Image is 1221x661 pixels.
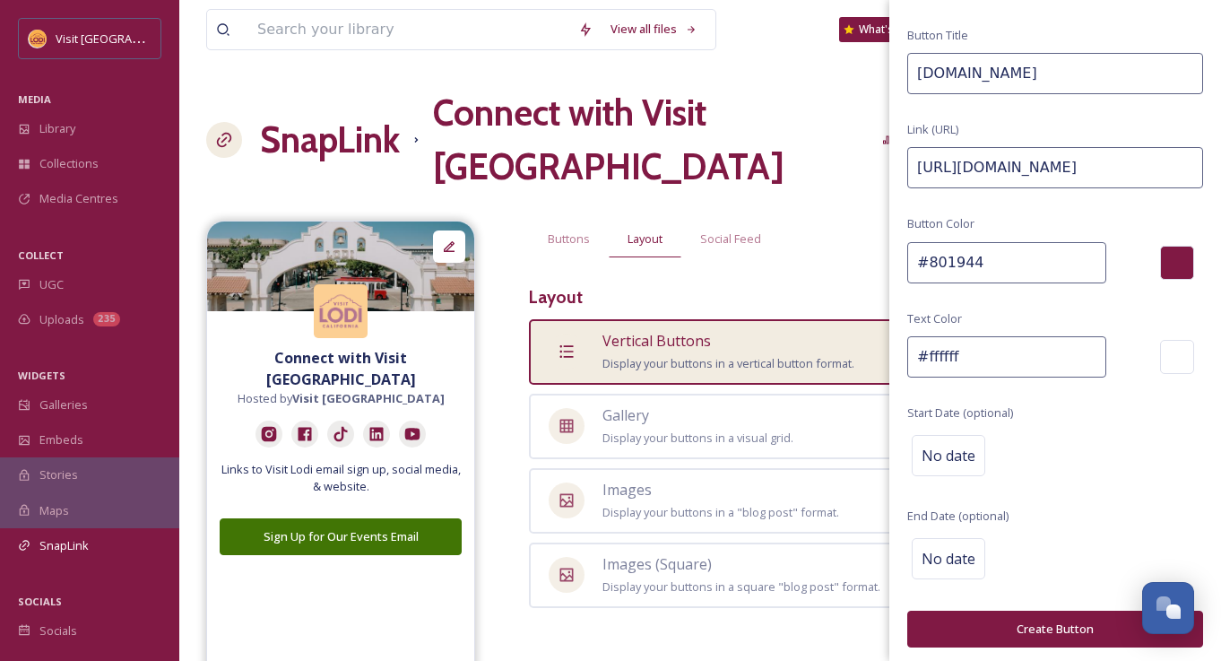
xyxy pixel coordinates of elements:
span: Images [602,480,652,500]
span: Stories [39,466,78,483]
span: SnapLink [39,537,89,554]
span: Button Title [907,27,968,44]
span: Display your buttons in a vertical button format. [602,355,854,371]
span: Galleries [39,396,88,413]
span: Buttons [548,230,590,248]
span: UGC [39,276,64,293]
span: Images (Square) [602,554,712,574]
button: Sign Up for Our Events Email [220,518,462,555]
span: Uploads [39,311,84,328]
span: Maps [39,502,69,519]
span: Media Centres [39,190,118,207]
span: COLLECT [18,248,64,262]
span: WIDGETS [18,369,65,382]
a: Analytics [873,122,969,157]
h1: Connect with Visit [GEOGRAPHIC_DATA] [433,86,873,194]
a: View all files [602,12,706,47]
span: Hosted by [238,390,445,407]
span: Display your buttons in a square "blog post" format. [602,578,880,595]
span: Collections [39,155,99,172]
button: Create Button [907,611,1203,648]
strong: Visit [GEOGRAPHIC_DATA] [292,390,445,406]
span: Visit [GEOGRAPHIC_DATA] [56,30,195,47]
span: Socials [39,622,77,639]
button: Open Chat [1142,582,1194,634]
span: Start Date (optional) [907,404,1013,422]
span: End Date (optional) [907,508,1009,525]
button: Analytics [873,122,960,157]
span: Display your buttons in a visual grid. [602,430,793,446]
span: Social Feed [700,230,761,248]
span: Gallery [602,405,649,425]
input: Search your library [248,10,569,49]
a: What's New [839,17,929,42]
div: Sign Up for Our Events Email [229,528,452,545]
span: Links to Visit Lodi email sign up, social media, & website. [216,461,465,495]
img: Square%20Social%20Visit%20Lodi.png [314,284,368,338]
span: No date [922,445,975,466]
span: MEDIA [18,92,51,106]
span: Display your buttons in a "blog post" format. [602,504,839,520]
input: My Link [907,53,1203,94]
span: Link (URL) [907,121,958,138]
span: Button Color [907,215,974,232]
img: Square%20Social%20Visit%20Lodi.png [29,30,47,48]
span: SOCIALS [18,595,62,608]
span: No date [922,548,975,570]
img: 7d11fc83-7199-42a2-82a7-af4cdd7d0304.jpg [207,222,474,311]
h3: Layout [529,284,1194,310]
strong: Connect with Visit [GEOGRAPHIC_DATA] [266,348,416,389]
span: Library [39,120,75,137]
span: Text Color [907,310,962,327]
span: Layout [628,230,662,248]
span: Embeds [39,431,83,448]
div: 235 [93,312,120,326]
input: https://www.snapsea.io [907,147,1203,188]
a: SnapLink [260,113,400,167]
span: Vertical Buttons [602,331,711,351]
